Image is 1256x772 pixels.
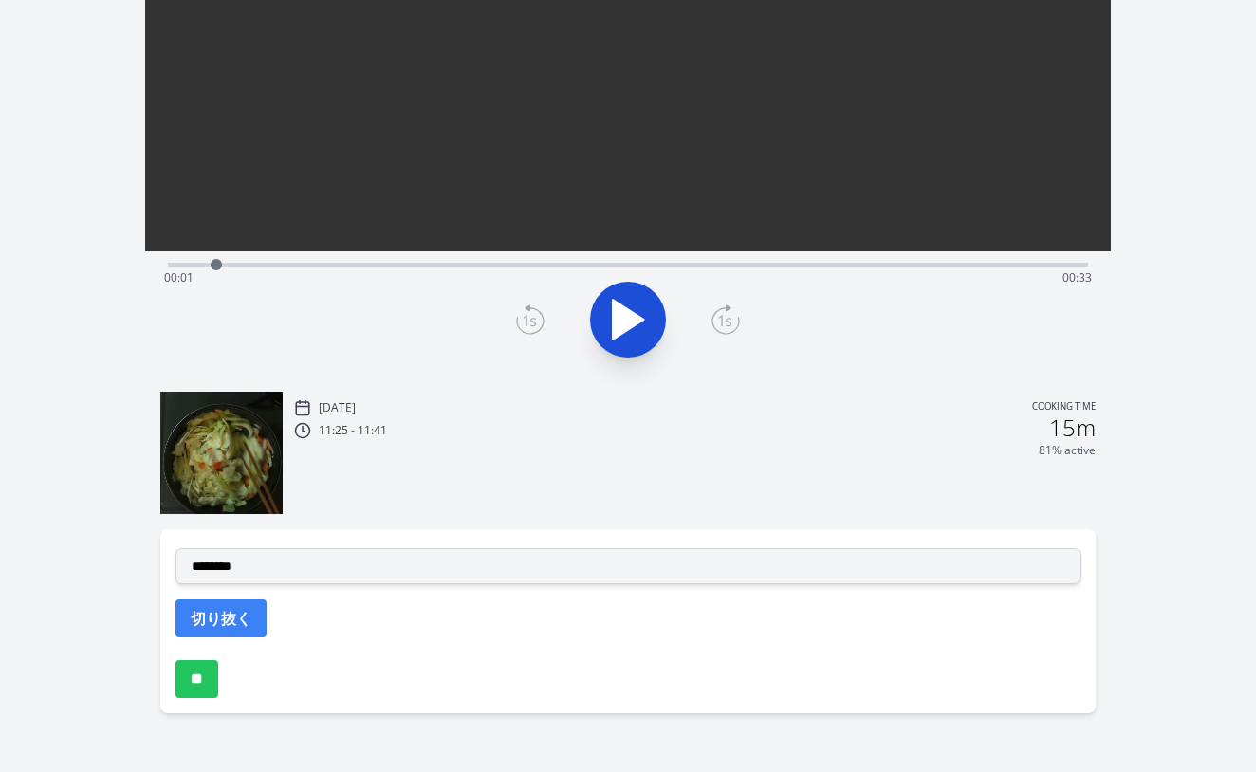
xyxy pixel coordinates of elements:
p: 11:25 - 11:41 [319,423,387,438]
p: [DATE] [319,400,356,415]
p: 81% active [1039,443,1096,458]
img: 250828022609_thumb.jpeg [160,392,283,514]
p: Cooking time [1032,399,1096,416]
button: 切り抜く [175,599,267,637]
span: 00:33 [1062,269,1092,285]
h2: 15m [1049,416,1096,439]
span: 00:01 [164,269,194,285]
